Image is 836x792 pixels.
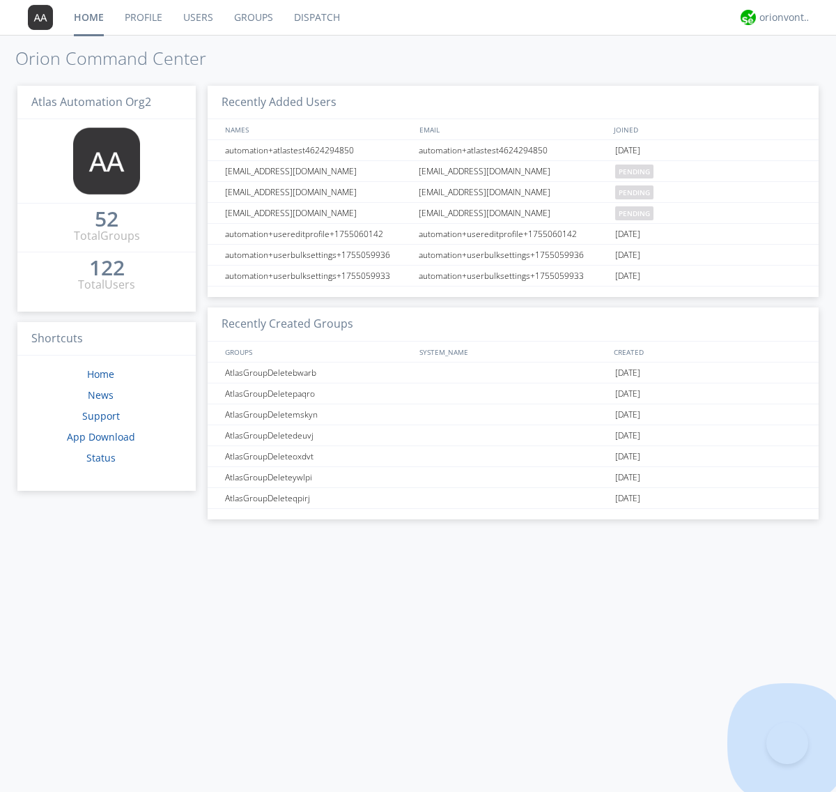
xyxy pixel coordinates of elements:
div: EMAIL [416,119,610,139]
a: AtlasGroupDeletepaqro[DATE] [208,383,819,404]
a: Support [82,409,120,422]
span: [DATE] [615,245,640,266]
span: Atlas Automation Org2 [31,94,151,109]
a: automation+atlastest4624294850automation+atlastest4624294850[DATE] [208,140,819,161]
a: automation+userbulksettings+1755059933automation+userbulksettings+1755059933[DATE] [208,266,819,287]
a: News [88,388,114,402]
div: AtlasGroupDeletemskyn [222,404,415,425]
div: automation+userbulksettings+1755059933 [222,266,415,286]
span: pending [615,206,653,220]
a: [EMAIL_ADDRESS][DOMAIN_NAME][EMAIL_ADDRESS][DOMAIN_NAME]pending [208,161,819,182]
a: AtlasGroupDeleteoxdvt[DATE] [208,446,819,467]
div: CREATED [610,342,805,362]
div: AtlasGroupDeletepaqro [222,383,415,404]
a: AtlasGroupDeletedeuvj[DATE] [208,425,819,446]
div: AtlasGroupDeleteywlpi [222,467,415,487]
a: Status [86,451,116,464]
div: GROUPS [222,342,412,362]
span: pending [615,165,653,178]
a: AtlasGroupDeletemskyn[DATE] [208,404,819,425]
div: NAMES [222,119,412,139]
a: automation+userbulksettings+1755059936automation+userbulksettings+1755059936[DATE] [208,245,819,266]
div: [EMAIL_ADDRESS][DOMAIN_NAME] [222,161,415,181]
div: 122 [89,261,125,275]
div: automation+userbulksettings+1755059936 [222,245,415,265]
div: AtlasGroupDeletedeuvj [222,425,415,445]
a: AtlasGroupDeletebwarb[DATE] [208,363,819,383]
span: [DATE] [615,425,640,446]
a: App Download [67,430,135,443]
div: [EMAIL_ADDRESS][DOMAIN_NAME] [415,182,612,202]
img: 373638.png [73,128,140,195]
a: AtlasGroupDeleteywlpi[DATE] [208,467,819,488]
span: pending [615,185,653,199]
span: [DATE] [615,404,640,425]
a: 122 [89,261,125,277]
div: Total Users [78,277,135,293]
div: automation+usereditprofile+1755060142 [415,224,612,244]
div: JOINED [610,119,805,139]
span: [DATE] [615,363,640,383]
span: [DATE] [615,266,640,287]
a: [EMAIL_ADDRESS][DOMAIN_NAME][EMAIL_ADDRESS][DOMAIN_NAME]pending [208,203,819,224]
span: [DATE] [615,446,640,467]
div: [EMAIL_ADDRESS][DOMAIN_NAME] [415,161,612,181]
div: 52 [95,212,118,226]
div: orionvontas+atlas+automation+org2 [759,10,812,24]
div: automation+userbulksettings+1755059936 [415,245,612,265]
span: [DATE] [615,140,640,161]
span: [DATE] [615,488,640,509]
h3: Shortcuts [17,322,196,356]
div: automation+atlastest4624294850 [415,140,612,160]
span: [DATE] [615,224,640,245]
a: Home [87,367,114,381]
div: Total Groups [74,228,140,244]
div: [EMAIL_ADDRESS][DOMAIN_NAME] [415,203,612,223]
iframe: Toggle Customer Support [766,722,808,764]
div: AtlasGroupDeleteoxdvt [222,446,415,466]
div: automation+atlastest4624294850 [222,140,415,160]
h3: Recently Added Users [208,86,819,120]
img: 373638.png [28,5,53,30]
a: automation+usereditprofile+1755060142automation+usereditprofile+1755060142[DATE] [208,224,819,245]
div: AtlasGroupDeleteqpirj [222,488,415,508]
div: [EMAIL_ADDRESS][DOMAIN_NAME] [222,203,415,223]
div: [EMAIL_ADDRESS][DOMAIN_NAME] [222,182,415,202]
div: automation+usereditprofile+1755060142 [222,224,415,244]
h3: Recently Created Groups [208,307,819,342]
div: automation+userbulksettings+1755059933 [415,266,612,286]
a: AtlasGroupDeleteqpirj[DATE] [208,488,819,509]
span: [DATE] [615,467,640,488]
div: SYSTEM_NAME [416,342,610,362]
div: AtlasGroupDeletebwarb [222,363,415,383]
img: 29d36aed6fa347d5a1537e7736e6aa13 [741,10,756,25]
a: [EMAIL_ADDRESS][DOMAIN_NAME][EMAIL_ADDRESS][DOMAIN_NAME]pending [208,182,819,203]
a: 52 [95,212,118,228]
span: [DATE] [615,383,640,404]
